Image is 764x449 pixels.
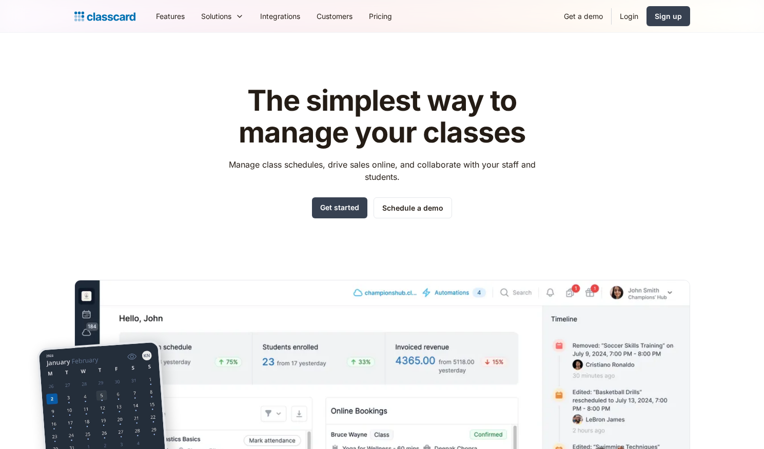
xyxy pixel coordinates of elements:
[556,5,611,28] a: Get a demo
[74,9,135,24] a: home
[308,5,361,28] a: Customers
[252,5,308,28] a: Integrations
[374,197,452,218] a: Schedule a demo
[201,11,231,22] div: Solutions
[219,85,545,148] h1: The simplest way to manage your classes
[148,5,193,28] a: Features
[312,197,367,218] a: Get started
[361,5,400,28] a: Pricing
[612,5,647,28] a: Login
[647,6,690,26] a: Sign up
[655,11,682,22] div: Sign up
[193,5,252,28] div: Solutions
[219,158,545,183] p: Manage class schedules, drive sales online, and collaborate with your staff and students.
